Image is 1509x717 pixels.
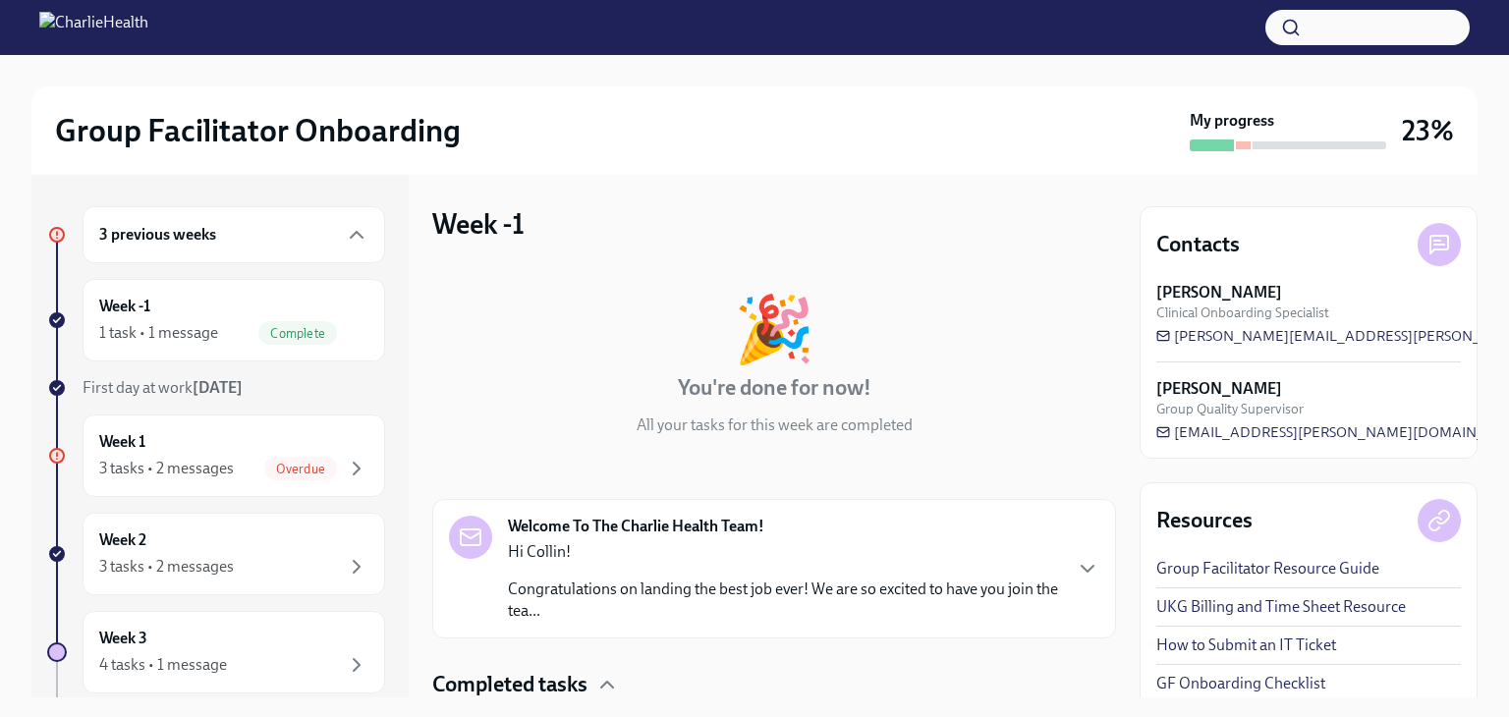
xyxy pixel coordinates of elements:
[99,322,218,344] div: 1 task • 1 message
[508,541,1060,563] p: Hi Collin!
[1402,113,1454,148] h3: 23%
[1156,378,1282,400] strong: [PERSON_NAME]
[47,414,385,497] a: Week 13 tasks • 2 messagesOverdue
[99,296,150,317] h6: Week -1
[47,377,385,399] a: First day at work[DATE]
[637,414,913,436] p: All your tasks for this week are completed
[99,628,147,649] h6: Week 3
[1156,634,1336,656] a: How to Submit an IT Ticket
[1156,506,1253,535] h4: Resources
[99,654,227,676] div: 4 tasks • 1 message
[678,373,871,403] h4: You're done for now!
[47,611,385,693] a: Week 34 tasks • 1 message
[508,579,1060,622] p: Congratulations on landing the best job ever! We are so excited to have you join the tea...
[258,326,337,341] span: Complete
[432,670,1116,699] div: Completed tasks
[99,224,216,246] h6: 3 previous weeks
[508,516,764,537] strong: Welcome To The Charlie Health Team!
[1156,303,1329,322] span: Clinical Onboarding Specialist
[1156,596,1406,618] a: UKG Billing and Time Sheet Resource
[47,513,385,595] a: Week 23 tasks • 2 messages
[1156,558,1379,579] a: Group Facilitator Resource Guide
[99,458,234,479] div: 3 tasks • 2 messages
[432,206,525,242] h3: Week -1
[99,556,234,578] div: 3 tasks • 2 messages
[99,431,145,453] h6: Week 1
[99,529,146,551] h6: Week 2
[39,12,148,43] img: CharlieHealth
[193,378,243,397] strong: [DATE]
[1156,230,1240,259] h4: Contacts
[47,279,385,361] a: Week -11 task • 1 messageComplete
[1190,110,1274,132] strong: My progress
[83,378,243,397] span: First day at work
[83,206,385,263] div: 3 previous weeks
[432,670,587,699] h4: Completed tasks
[55,111,461,150] h2: Group Facilitator Onboarding
[264,462,337,476] span: Overdue
[1156,282,1282,303] strong: [PERSON_NAME]
[1156,673,1325,694] a: GF Onboarding Checklist
[734,297,814,361] div: 🎉
[1156,400,1304,418] span: Group Quality Supervisor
